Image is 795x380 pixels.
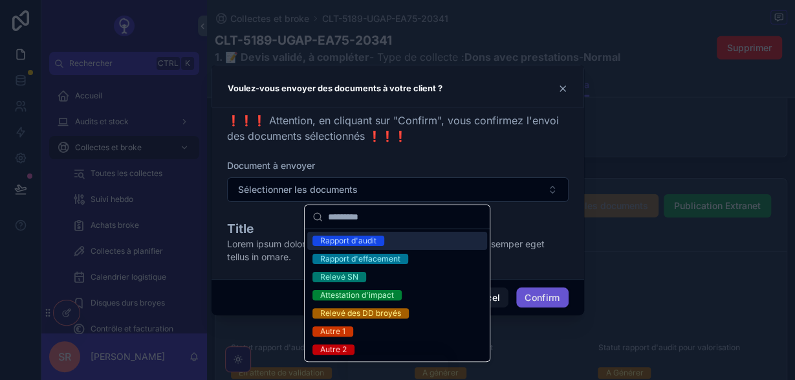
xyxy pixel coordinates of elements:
span: Document à envoyer [227,160,315,171]
div: Rapport d'audit [320,236,376,246]
div: Relevé des DD broyés [320,308,401,319]
button: Select Button [227,177,569,202]
div: Relevé SN [320,272,358,282]
div: Rapport d'effacement [320,254,400,264]
span: Sélectionner les documents [238,183,358,196]
div: Suggestions [305,229,490,361]
div: Autre 1 [320,326,345,337]
span: ❗❗❗ Attention, en cliquant sur "Confirm", vous confirmez l'envoi des documents sélectionnés ❗❗❗ [227,114,559,142]
div: Autre 2 [320,344,347,355]
span: Lorem ipsum dolor sit amet, consectetur adipiscing elit. Fusce semper eget tellus in ornare. [227,238,569,263]
div: Attestation d'impact [320,290,394,300]
h3: Voulez-vous envoyer des documents à votre client ? [228,81,442,96]
button: Confirm [516,287,568,308]
h1: Title [227,220,569,238]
